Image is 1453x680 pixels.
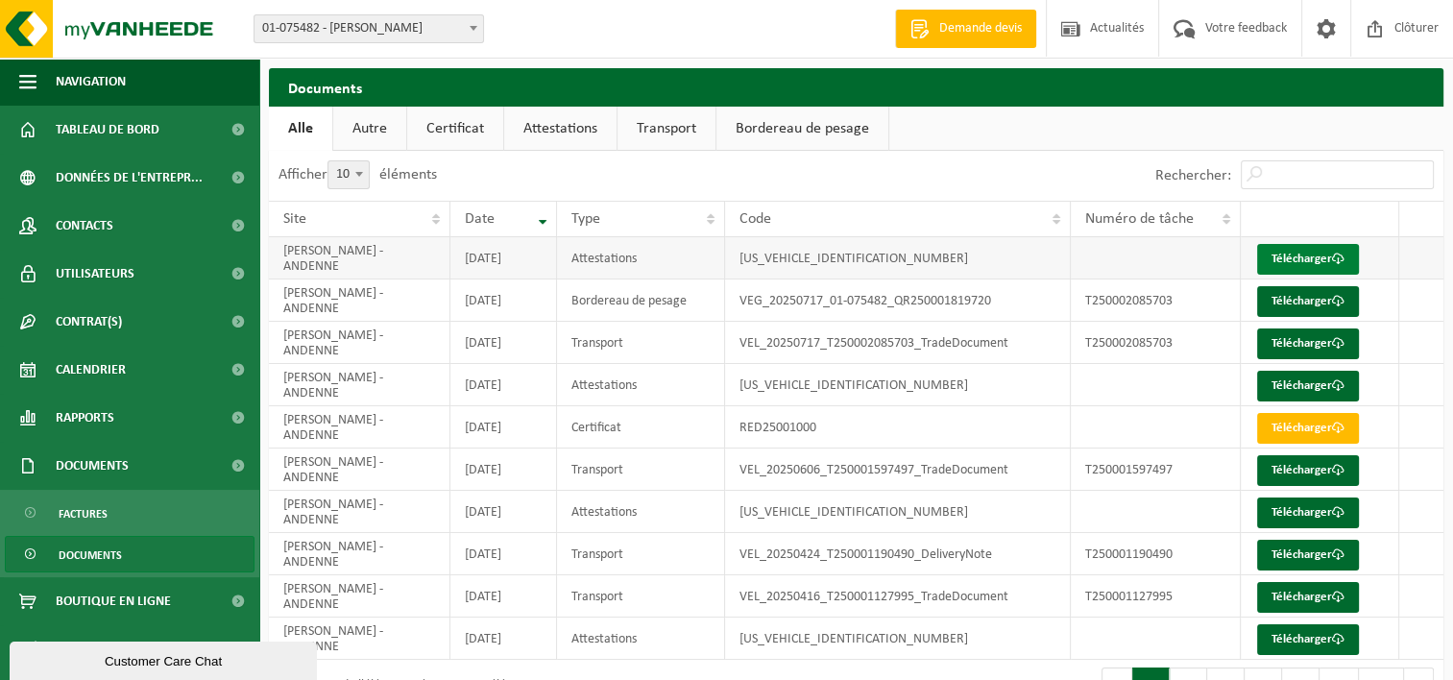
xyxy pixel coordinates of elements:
[269,107,332,151] a: Alle
[618,107,715,151] a: Transport
[1257,244,1359,275] a: Télécharger
[450,575,557,618] td: [DATE]
[895,10,1036,48] a: Demande devis
[5,495,254,531] a: Factures
[56,442,129,490] span: Documents
[725,533,1071,575] td: VEL_20250424_T250001190490_DeliveryNote
[1071,533,1241,575] td: T250001190490
[450,237,557,279] td: [DATE]
[1257,582,1359,613] a: Télécharger
[327,160,370,189] span: 10
[1257,540,1359,571] a: Télécharger
[269,575,450,618] td: [PERSON_NAME] - ANDENNE
[557,364,724,406] td: Attestations
[269,364,450,406] td: [PERSON_NAME] - ANDENNE
[571,211,600,227] span: Type
[1257,498,1359,528] a: Télécharger
[557,449,724,491] td: Transport
[1085,211,1194,227] span: Numéro de tâche
[934,19,1027,38] span: Demande devis
[56,106,159,154] span: Tableau de bord
[1071,575,1241,618] td: T250001127995
[1257,413,1359,444] a: Télécharger
[283,211,306,227] span: Site
[1257,328,1359,359] a: Télécharger
[269,618,450,660] td: [PERSON_NAME] - ANDENNE
[557,322,724,364] td: Transport
[739,211,771,227] span: Code
[725,449,1071,491] td: VEL_20250606_T250001597497_TradeDocument
[725,575,1071,618] td: VEL_20250416_T250001127995_TradeDocument
[278,167,437,182] label: Afficher éléments
[725,322,1071,364] td: VEL_20250717_T250002085703_TradeDocument
[1257,286,1359,317] a: Télécharger
[1257,455,1359,486] a: Télécharger
[56,154,203,202] span: Données de l'entrepr...
[450,322,557,364] td: [DATE]
[450,618,557,660] td: [DATE]
[269,68,1443,106] h2: Documents
[10,638,321,680] iframe: chat widget
[254,15,483,42] span: 01-075482 - PERE OLIVE - ANDENNE
[269,279,450,322] td: [PERSON_NAME] - ANDENNE
[450,533,557,575] td: [DATE]
[333,107,406,151] a: Autre
[450,491,557,533] td: [DATE]
[254,14,484,43] span: 01-075482 - PERE OLIVE - ANDENNE
[557,237,724,279] td: Attestations
[557,406,724,449] td: Certificat
[56,577,171,625] span: Boutique en ligne
[56,202,113,250] span: Contacts
[269,237,450,279] td: [PERSON_NAME] - ANDENNE
[269,406,450,449] td: [PERSON_NAME] - ANDENNE
[465,211,495,227] span: Date
[1257,371,1359,401] a: Télécharger
[59,496,108,532] span: Factures
[557,279,724,322] td: Bordereau de pesage
[725,618,1071,660] td: [US_VEHICLE_IDENTIFICATION_NUMBER]
[504,107,617,151] a: Attestations
[1071,279,1241,322] td: T250002085703
[725,279,1071,322] td: VEG_20250717_01-075482_QR250001819720
[59,537,122,573] span: Documents
[450,449,557,491] td: [DATE]
[1071,449,1241,491] td: T250001597497
[725,237,1071,279] td: [US_VEHICLE_IDENTIFICATION_NUMBER]
[1155,168,1231,183] label: Rechercher:
[557,491,724,533] td: Attestations
[269,322,450,364] td: [PERSON_NAME] - ANDENNE
[5,536,254,572] a: Documents
[725,364,1071,406] td: [US_VEHICLE_IDENTIFICATION_NUMBER]
[450,279,557,322] td: [DATE]
[56,58,126,106] span: Navigation
[407,107,503,151] a: Certificat
[56,394,114,442] span: Rapports
[1257,624,1359,655] a: Télécharger
[269,533,450,575] td: [PERSON_NAME] - ANDENNE
[269,449,450,491] td: [PERSON_NAME] - ANDENNE
[450,406,557,449] td: [DATE]
[1071,322,1241,364] td: T250002085703
[56,346,126,394] span: Calendrier
[56,250,134,298] span: Utilisateurs
[557,575,724,618] td: Transport
[56,298,122,346] span: Contrat(s)
[716,107,888,151] a: Bordereau de pesage
[725,491,1071,533] td: [US_VEHICLE_IDENTIFICATION_NUMBER]
[450,364,557,406] td: [DATE]
[269,491,450,533] td: [PERSON_NAME] - ANDENNE
[56,625,201,673] span: Conditions d'accepta...
[557,533,724,575] td: Transport
[557,618,724,660] td: Attestations
[328,161,369,188] span: 10
[725,406,1071,449] td: RED25001000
